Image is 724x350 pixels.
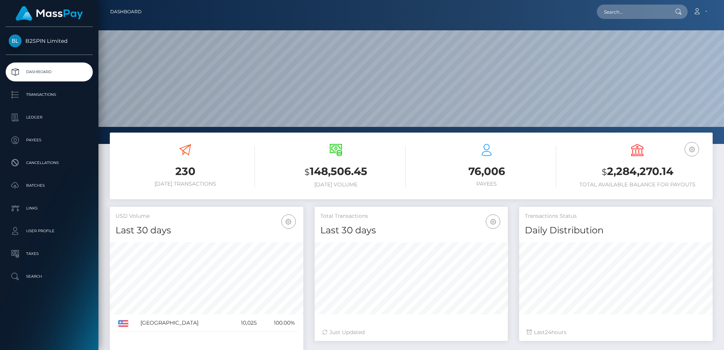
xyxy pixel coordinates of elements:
[9,66,90,78] p: Dashboard
[417,164,556,179] h3: 76,006
[229,314,259,332] td: 10,025
[9,271,90,282] p: Search
[138,314,229,332] td: [GEOGRAPHIC_DATA]
[9,225,90,237] p: User Profile
[9,34,22,47] img: B2SPIN Limited
[525,212,707,220] h5: Transactions Status
[118,320,128,327] img: US.png
[597,5,668,19] input: Search...
[545,329,551,336] span: 24
[6,176,93,195] a: Batches
[322,328,501,336] div: Just Updated
[6,85,93,104] a: Transactions
[6,37,93,44] span: B2SPIN Limited
[9,157,90,169] p: Cancellations
[320,212,502,220] h5: Total Transactions
[6,62,93,81] a: Dashboard
[6,131,93,150] a: Payees
[115,212,298,220] h5: USD Volume
[525,224,707,237] h4: Daily Distribution
[115,181,255,187] h6: [DATE] Transactions
[304,167,310,177] small: $
[568,164,707,180] h3: 2,284,270.14
[16,6,83,21] img: MassPay Logo
[266,181,406,188] h6: [DATE] Volume
[320,224,502,237] h4: Last 30 days
[266,164,406,180] h3: 148,506.45
[568,181,707,188] h6: Total Available Balance for Payouts
[9,134,90,146] p: Payees
[259,314,298,332] td: 100.00%
[6,153,93,172] a: Cancellations
[417,181,556,187] h6: Payees
[9,180,90,191] p: Batches
[115,164,255,179] h3: 230
[6,222,93,241] a: User Profile
[115,224,298,237] h4: Last 30 days
[6,108,93,127] a: Ledger
[110,4,142,20] a: Dashboard
[6,267,93,286] a: Search
[602,167,607,177] small: $
[9,203,90,214] p: Links
[9,89,90,100] p: Transactions
[527,328,705,336] div: Last hours
[6,244,93,263] a: Taxes
[6,199,93,218] a: Links
[9,248,90,259] p: Taxes
[9,112,90,123] p: Ledger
